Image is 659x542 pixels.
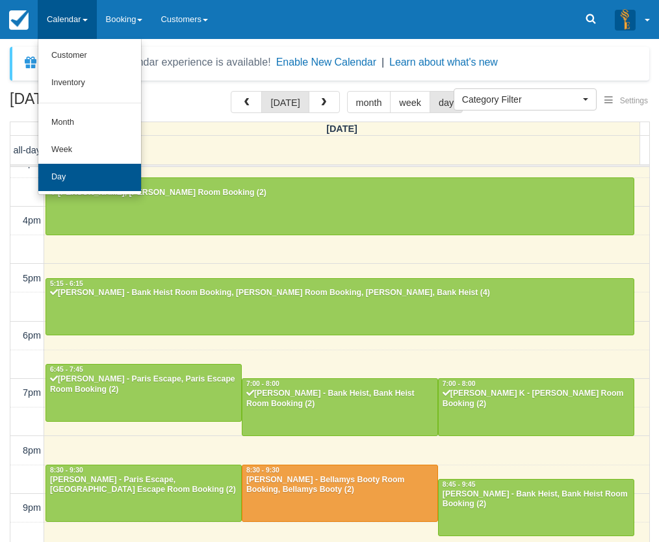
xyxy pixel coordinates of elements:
div: [PERSON_NAME] - Bank Heist, Bank Heist Room Booking (2) [442,489,630,510]
a: 7:00 - 8:00[PERSON_NAME] - Bank Heist, Bank Heist Room Booking (2) [242,378,438,435]
a: 8:30 - 9:30[PERSON_NAME] - Paris Escape, [GEOGRAPHIC_DATA] Escape Room Booking (2) [45,465,242,522]
div: [PERSON_NAME] K - [PERSON_NAME] Room Booking (2) [442,389,630,409]
div: [PERSON_NAME] - Paris Escape, Paris Escape Room Booking (2) [49,374,238,395]
div: [PERSON_NAME] - Paris Escape, [GEOGRAPHIC_DATA] Escape Room Booking (2) [49,475,238,496]
h2: [DATE] [10,91,174,115]
div: [PERSON_NAME] - Bank Heist, Bank Heist Room Booking (2) [246,389,434,409]
button: month [347,91,391,113]
a: Learn about what's new [389,57,498,68]
a: Inventory [38,70,141,97]
span: 6pm [23,330,41,341]
span: 8:30 - 9:30 [50,467,83,474]
ul: Calendar [38,39,142,195]
button: Settings [597,92,656,110]
a: Day [38,164,141,191]
button: Category Filter [454,88,597,110]
span: all-day [14,145,41,155]
a: 5:15 - 6:15[PERSON_NAME] - Bank Heist Room Booking, [PERSON_NAME] Room Booking, [PERSON_NAME], Ba... [45,278,634,335]
a: 6:45 - 7:45[PERSON_NAME] - Paris Escape, Paris Escape Room Booking (2) [45,364,242,421]
a: 8:45 - 9:45[PERSON_NAME] - Bank Heist, Bank Heist Room Booking (2) [438,479,634,536]
span: 8:45 - 9:45 [443,481,476,488]
a: 3:30 - 4:30[PERSON_NAME], [PERSON_NAME] Room Booking (2) [45,177,634,235]
span: 9pm [23,502,41,513]
div: [PERSON_NAME] - Bellamys Booty Room Booking, Bellamys Booty (2) [246,475,434,496]
span: 4pm [23,215,41,226]
span: 5:15 - 6:15 [50,280,83,287]
span: 7:00 - 8:00 [246,380,279,387]
div: A new Booking Calendar experience is available! [44,55,271,70]
a: 7:00 - 8:00[PERSON_NAME] K - [PERSON_NAME] Room Booking (2) [438,378,634,435]
img: A3 [615,9,636,30]
span: 8:30 - 9:30 [246,467,279,474]
a: Month [38,109,141,136]
span: 7:00 - 8:00 [443,380,476,387]
span: 3pm [23,158,41,168]
div: [PERSON_NAME] - Bank Heist Room Booking, [PERSON_NAME] Room Booking, [PERSON_NAME], Bank Heist (4) [49,288,630,298]
span: | [381,57,384,68]
span: 5pm [23,273,41,283]
a: Customer [38,42,141,70]
div: [PERSON_NAME], [PERSON_NAME] Room Booking (2) [49,188,630,198]
a: 8:30 - 9:30[PERSON_NAME] - Bellamys Booty Room Booking, Bellamys Booty (2) [242,465,438,522]
a: Week [38,136,141,164]
button: day [430,91,463,113]
span: 7pm [23,387,41,398]
img: checkfront-main-nav-mini-logo.png [9,10,29,30]
span: Settings [620,96,648,105]
button: week [390,91,430,113]
span: 6:45 - 7:45 [50,366,83,373]
span: 8pm [23,445,41,456]
span: [DATE] [326,123,357,134]
button: Enable New Calendar [276,56,376,69]
span: Category Filter [462,93,580,106]
button: [DATE] [261,91,309,113]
